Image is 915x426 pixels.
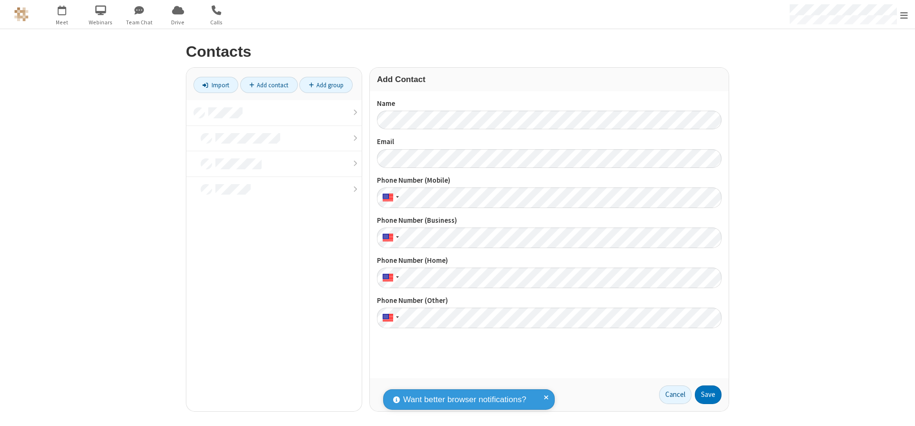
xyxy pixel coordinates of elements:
[186,43,729,60] h2: Contacts
[240,77,298,93] a: Add contact
[160,18,196,27] span: Drive
[377,308,402,328] div: United States: + 1
[403,394,526,406] span: Want better browser notifications?
[199,18,234,27] span: Calls
[193,77,238,93] a: Import
[891,401,908,419] iframe: Chat
[122,18,157,27] span: Team Chat
[44,18,80,27] span: Meet
[377,187,402,208] div: United States: + 1
[377,295,722,306] label: Phone Number (Other)
[14,7,29,21] img: QA Selenium DO NOT DELETE OR CHANGE
[377,136,722,147] label: Email
[659,385,691,405] a: Cancel
[377,215,722,226] label: Phone Number (Business)
[377,255,722,266] label: Phone Number (Home)
[695,385,722,405] button: Save
[299,77,353,93] a: Add group
[377,268,402,288] div: United States: + 1
[377,75,722,84] h3: Add Contact
[377,228,402,248] div: United States: + 1
[83,18,119,27] span: Webinars
[377,98,722,109] label: Name
[377,175,722,186] label: Phone Number (Mobile)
